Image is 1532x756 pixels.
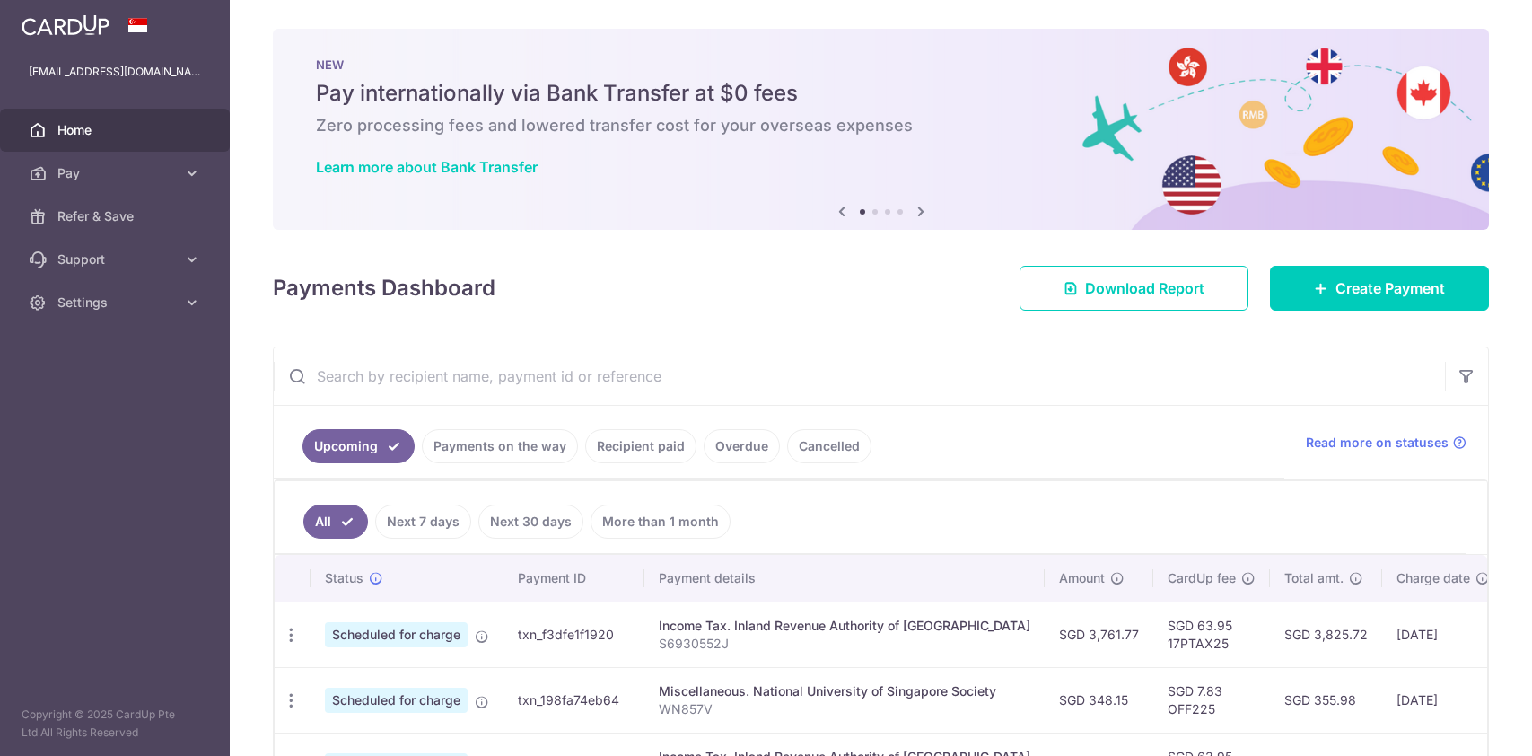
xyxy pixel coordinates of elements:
td: SGD 63.95 17PTAX25 [1153,602,1270,667]
a: Next 7 days [375,505,471,539]
td: SGD 7.83 OFF225 [1153,667,1270,733]
div: Miscellaneous. National University of Singapore Society [659,682,1030,700]
th: Payment ID [503,555,644,602]
span: Pay [57,164,176,182]
span: Total amt. [1284,569,1344,587]
span: Charge date [1396,569,1470,587]
th: Payment details [644,555,1045,602]
img: Bank transfer banner [273,29,1489,230]
span: Support [57,251,176,268]
h6: Zero processing fees and lowered transfer cost for your overseas expenses [316,115,1446,136]
a: All [303,505,368,539]
p: WN857V [659,700,1030,718]
span: Scheduled for charge [325,622,468,647]
span: Read more on statuses [1306,434,1449,452]
a: Overdue [704,429,780,463]
td: SGD 348.15 [1045,667,1153,733]
a: Payments on the way [422,429,578,463]
img: CardUp [22,14,109,36]
a: Download Report [1020,266,1248,311]
span: Status [325,569,363,587]
a: More than 1 month [591,505,731,539]
span: Scheduled for charge [325,688,468,713]
span: Home [57,121,176,139]
td: txn_f3dfe1f1920 [503,602,644,667]
span: Download Report [1085,277,1204,299]
h4: Payments Dashboard [273,272,495,304]
a: Cancelled [787,429,871,463]
h5: Pay internationally via Bank Transfer at $0 fees [316,79,1446,108]
a: Next 30 days [478,505,583,539]
p: NEW [316,57,1446,72]
p: S6930552J [659,635,1030,653]
p: [EMAIL_ADDRESS][DOMAIN_NAME] [29,63,201,81]
td: [DATE] [1382,602,1504,667]
td: SGD 3,825.72 [1270,602,1382,667]
span: Refer & Save [57,207,176,225]
span: CardUp fee [1168,569,1236,587]
td: SGD 355.98 [1270,667,1382,733]
td: SGD 3,761.77 [1045,602,1153,667]
a: Create Payment [1270,266,1489,311]
span: Settings [57,294,176,312]
td: [DATE] [1382,667,1504,733]
a: Learn more about Bank Transfer [316,158,538,176]
a: Read more on statuses [1306,434,1466,452]
a: Recipient paid [585,429,696,463]
td: txn_198fa74eb64 [503,667,644,733]
span: Create Payment [1335,277,1445,299]
a: Upcoming [302,429,415,463]
input: Search by recipient name, payment id or reference [274,347,1445,405]
div: Income Tax. Inland Revenue Authority of [GEOGRAPHIC_DATA] [659,617,1030,635]
span: Amount [1059,569,1105,587]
